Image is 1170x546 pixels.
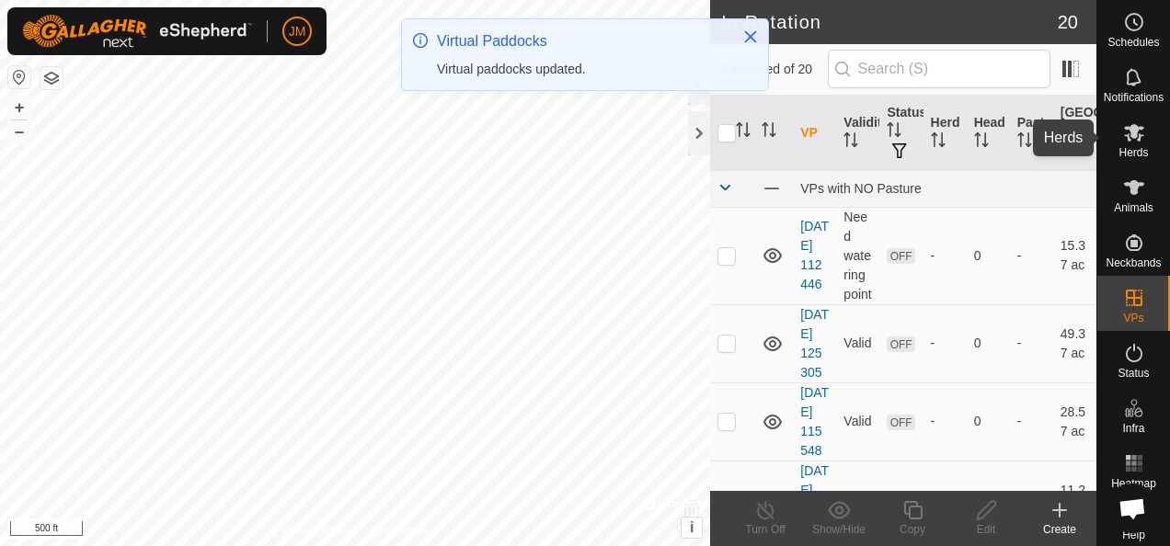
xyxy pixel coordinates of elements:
input: Search (S) [828,50,1050,88]
td: 11.29 ac [1053,461,1096,539]
p-sorticon: Activate to sort [736,125,751,140]
div: Edit [949,521,1023,538]
td: 15.37 ac [1053,207,1096,304]
td: 0 [967,304,1010,382]
th: [GEOGRAPHIC_DATA] Area [1053,96,1096,171]
th: Head [967,96,1010,171]
button: i [682,518,702,538]
p-sorticon: Activate to sort [1017,135,1032,150]
span: Herds [1118,147,1148,158]
p-sorticon: Activate to sort [931,135,946,150]
div: Virtual paddocks updated. [437,60,724,79]
td: 0 [967,382,1010,461]
span: OFF [887,415,914,430]
th: Herd [923,96,967,171]
span: OFF [887,248,914,264]
p-sorticon: Activate to sort [974,135,989,150]
h2: In Rotation [721,11,1058,33]
span: Heatmap [1111,478,1156,489]
div: - [931,334,959,353]
a: Contact Us [373,522,428,539]
td: 49.37 ac [1053,304,1096,382]
th: Validity [836,96,879,171]
th: Pasture [1010,96,1053,171]
div: Turn Off [728,521,802,538]
td: 0 [967,207,1010,304]
span: Notifications [1104,92,1164,103]
a: [DATE] 125305 [800,307,829,380]
div: Copy [876,521,949,538]
p-sorticon: Activate to sort [843,135,858,150]
span: OFF [887,336,914,352]
span: JM [289,22,306,41]
span: VPs [1123,313,1143,324]
td: - [1010,382,1053,461]
div: VPs with NO Pasture [800,181,1089,196]
button: Reset Map [8,66,30,88]
button: – [8,120,30,142]
div: Create [1023,521,1096,538]
span: Status [1118,368,1149,379]
a: [DATE] 112446 [800,219,829,291]
td: - [1010,461,1053,539]
span: Help [1122,529,1145,540]
a: [DATE] 231644 [800,463,829,536]
td: Valid [836,382,879,461]
span: Infra [1122,423,1144,434]
td: Valid [836,461,879,539]
td: 28.57 ac [1053,382,1096,461]
a: [DATE] 115548 [800,385,829,458]
th: Status [879,96,923,171]
a: Privacy Policy [282,522,351,539]
button: Close [738,24,763,50]
td: - [1010,207,1053,304]
div: Open chat [1107,483,1157,533]
span: Neckbands [1106,257,1161,268]
button: + [8,97,30,119]
span: 20 [1058,8,1078,36]
div: Show/Hide [802,521,876,538]
td: - [1010,304,1053,382]
td: 0 [967,461,1010,539]
p-sorticon: Activate to sort [1061,144,1075,159]
span: 0 selected of 20 [721,60,827,79]
div: Virtual Paddocks [437,30,724,52]
th: VP [793,96,836,171]
span: Animals [1114,202,1153,213]
button: Map Layers [40,67,63,89]
span: i [690,519,694,535]
p-sorticon: Activate to sort [762,125,776,140]
span: Schedules [1107,37,1159,48]
p-sorticon: Activate to sort [887,125,901,140]
td: Valid [836,304,879,382]
div: - [931,246,959,266]
td: Need watering point [836,207,879,304]
img: Gallagher Logo [22,15,252,48]
div: - [931,412,959,431]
